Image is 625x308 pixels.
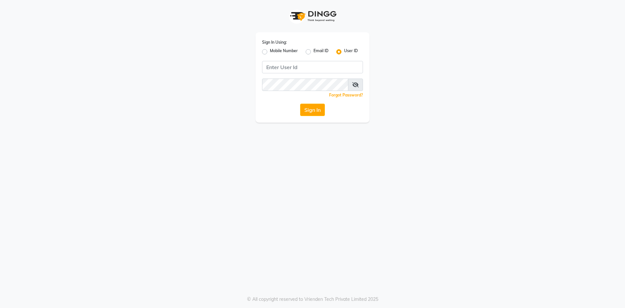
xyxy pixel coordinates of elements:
label: User ID [344,48,358,56]
a: Forgot Password? [329,93,363,97]
input: Username [262,61,363,73]
button: Sign In [300,104,325,116]
img: logo1.svg [286,7,339,26]
label: Mobile Number [270,48,298,56]
input: Username [262,79,348,91]
label: Sign In Using: [262,39,287,45]
label: Email ID [313,48,328,56]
